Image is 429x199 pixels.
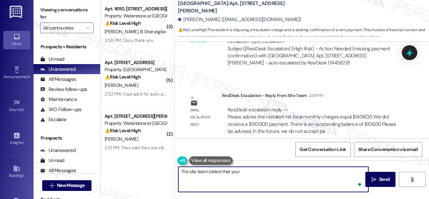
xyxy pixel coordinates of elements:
div: Property: Waterstone at [GEOGRAPHIC_DATA] [105,12,167,19]
span: B. Shorungbe [140,29,166,35]
span: • [24,106,25,111]
div: 2:52 PM: I had set it for auto-pay [105,91,169,97]
div: ResiDesk Escalation - Reply From Site Team [222,92,404,101]
span: Send [379,176,389,183]
div: Subject: [ResiDesk Escalation] (High Risk) - Action Needed (missing payment confirmation) with [G... [228,45,398,67]
div: Apt. 16110, [STREET_ADDRESS][PERSON_NAME] [105,5,167,12]
a: Site Visit • [3,97,30,115]
div: Prospects [34,135,100,142]
img: ResiDesk Logo [10,6,23,18]
span: [PERSON_NAME] [105,29,140,35]
div: Property: [GEOGRAPHIC_DATA] [105,66,167,73]
a: Inbox [3,31,30,49]
label: Viewing conversations for [40,5,94,22]
strong: ⚠️ Risk Level: High [105,128,141,134]
i:  [371,177,376,182]
i:  [49,183,54,188]
span: : The resident is disputing a fraudulent charge and is seeking confirmation of a rent payment. Th... [178,27,429,41]
a: Buildings [3,163,30,181]
textarea: To enrich screen reader interactions, please activate Accessibility in Grammarly extension settings [178,167,368,192]
div: Property: Waterstone at [GEOGRAPHIC_DATA] [105,120,167,127]
div: Unanswered [40,66,76,73]
div: Unanswered [40,147,76,154]
button: Share Conversation via email [354,142,422,157]
span: • [23,139,24,144]
div: Maintenance [40,96,77,103]
div: All Messages [40,76,76,83]
div: All Messages [40,167,76,174]
strong: ⚠️ Risk Level: High [178,27,207,33]
span: Get Conversation Link [300,146,346,153]
div: WO Follow-ups [40,106,81,113]
span: [PERSON_NAME] [105,136,138,142]
i:  [410,177,415,182]
span: New Message [57,182,84,189]
div: ResiDesk escalation reply -> Please advise the resident his total monthly charges equal $1408.00.... [228,106,396,135]
div: Apt. [STREET_ADDRESS][PERSON_NAME] [105,113,167,120]
button: New Message [42,180,92,191]
div: Unread [40,157,64,164]
div: Unread [40,56,64,63]
strong: ⚠️ Risk Level: High [105,20,141,26]
div: 2:51 PM: They said they are still working to resolve matter. [105,145,215,151]
span: [PERSON_NAME] [105,82,138,88]
div: Email escalation reply [190,107,217,128]
button: Get Conversation Link [295,142,350,157]
strong: ⚠️ Risk Level: High [105,74,141,80]
a: Insights • [3,130,30,148]
span: Share Conversation via email [358,146,418,153]
div: 2:58 PM: Okay thank you [105,37,153,43]
div: Escalate [40,116,66,123]
div: Review follow-ups [40,86,87,93]
button: Send [365,172,395,187]
div: Prospects + Residents [34,43,100,50]
div: Apt. [STREET_ADDRESS] [105,59,167,66]
div: [PERSON_NAME]. ([EMAIL_ADDRESS][DOMAIN_NAME]) [178,16,301,23]
div: 2:58 PM [307,92,323,99]
i:  [86,25,90,31]
input: All communities [43,22,83,33]
span: • [30,73,31,78]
